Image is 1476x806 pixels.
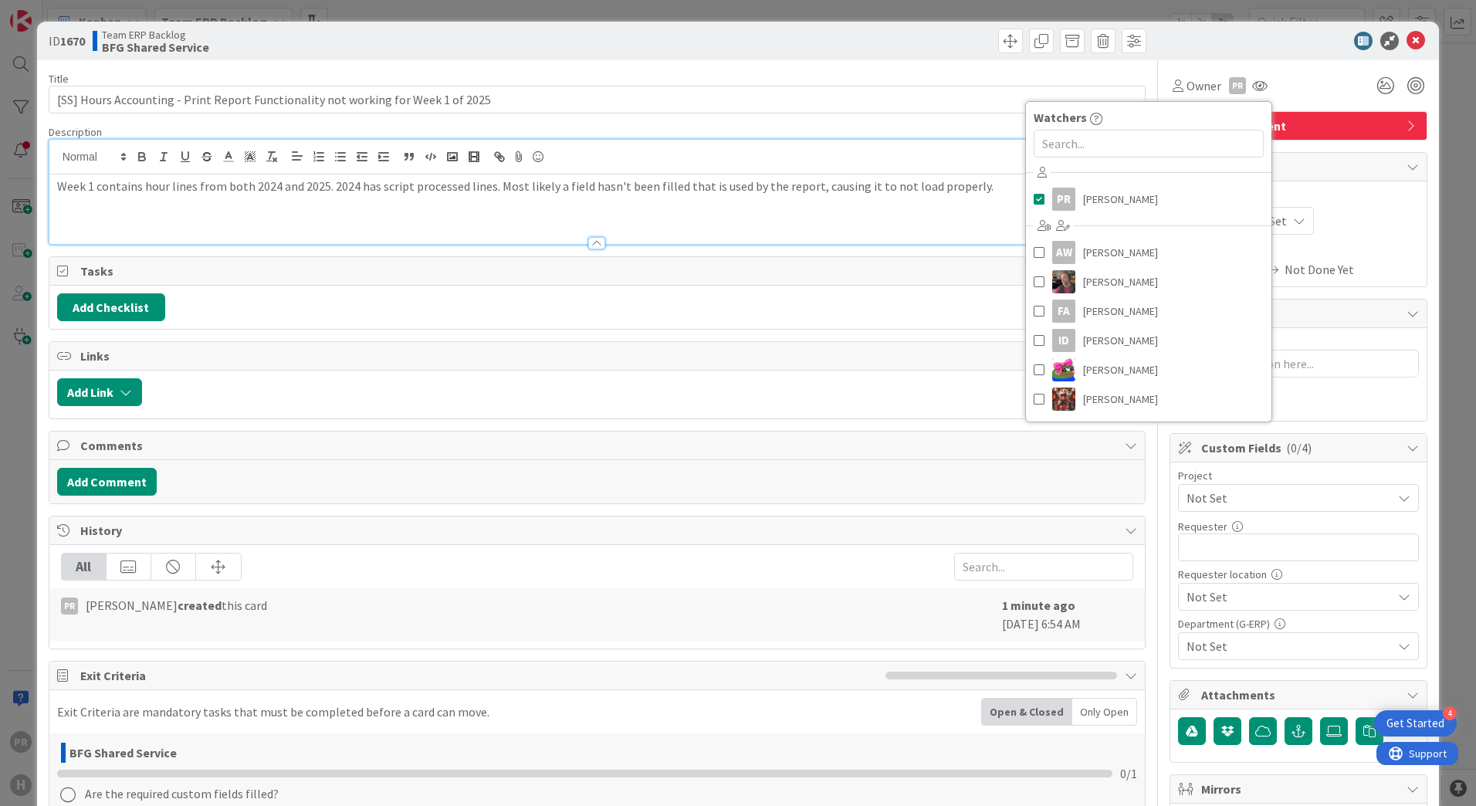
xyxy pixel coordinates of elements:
a: ID[PERSON_NAME] [1026,326,1271,355]
a: BF[PERSON_NAME] [1026,267,1271,296]
a: Kv[PERSON_NAME] [1026,414,1271,443]
span: [PERSON_NAME] [1083,329,1158,352]
img: JK [1052,388,1075,411]
label: Title [49,72,69,86]
a: AW[PERSON_NAME] [1026,238,1271,267]
span: ID [49,32,85,50]
span: Dates [1201,157,1399,176]
b: BFG Shared Service [102,41,209,53]
b: BFG Shared Service [69,746,177,760]
span: [PERSON_NAME] [1083,300,1158,323]
div: ID [1052,329,1075,352]
div: Only Open [1072,699,1136,725]
div: PR [61,598,78,615]
button: Add Checklist [57,293,165,321]
a: FA[PERSON_NAME] [1026,296,1271,326]
div: FA [1052,300,1075,323]
span: Not Set [1187,637,1392,655]
span: Block [1201,304,1399,323]
span: Planned Dates [1178,189,1419,205]
span: [PERSON_NAME] [1083,188,1158,211]
p: Week 1 contains hour lines from both 2024 and 2025. 2024 has script processed lines. Most likely ... [57,178,1137,195]
b: created [178,598,222,613]
span: Owner [1187,76,1221,95]
span: Links [80,347,1117,365]
div: Department (G-ERP) [1178,618,1419,629]
span: Not Set [1187,586,1384,608]
img: BF [1052,270,1075,293]
a: JK[PERSON_NAME] [1026,384,1271,414]
span: Not Set [1187,487,1384,509]
span: [PERSON_NAME] [1083,358,1158,381]
input: type card name here... [49,86,1146,113]
div: Open & Closed [982,699,1072,725]
span: Support [32,2,70,21]
span: Not Done Yet [1285,260,1354,279]
span: Description [49,125,102,139]
span: Custom Fields [1201,439,1399,457]
b: 1670 [60,33,85,49]
div: PR [1229,77,1246,94]
input: Search... [1034,130,1264,157]
span: Exit Criteria [80,666,878,685]
span: Mirrors [1201,780,1399,798]
span: ( 0/4 ) [1286,440,1312,455]
label: Requester [1178,520,1227,533]
div: AW [1052,241,1075,264]
div: All [62,554,107,580]
b: 1 minute ago [1002,598,1075,613]
div: PR [1052,188,1075,211]
div: Are the required custom fields filled? [85,784,279,803]
input: Search... [954,553,1133,581]
span: Watchers [1034,108,1087,127]
span: Comments [80,436,1117,455]
span: [PERSON_NAME] [1083,388,1158,411]
div: Exit Criteria are mandatory tasks that must be completed before a card can move. [57,703,489,721]
span: Attachments [1201,686,1399,704]
button: Add Comment [57,468,157,496]
span: [PERSON_NAME] [1083,270,1158,293]
span: Tasks [80,262,1117,280]
span: History [80,521,1117,540]
div: Requester location [1178,569,1419,580]
div: Project [1178,470,1419,481]
img: JK [1052,358,1075,381]
button: Add Link [57,378,142,406]
div: Get Started [1386,716,1444,731]
div: Open Get Started checklist, remaining modules: 4 [1374,710,1457,737]
span: [PERSON_NAME] [1083,241,1158,264]
span: Actual Dates [1178,242,1419,259]
div: 4 [1443,706,1457,720]
a: PR[PERSON_NAME] [1026,185,1271,214]
span: Issue / Incident [1201,117,1399,135]
span: [PERSON_NAME] this card [86,596,267,615]
a: JK[PERSON_NAME] [1026,355,1271,384]
span: 0 / 1 [1120,764,1137,783]
span: Team ERP Backlog [102,29,209,41]
div: [DATE] 6:54 AM [1002,596,1133,633]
